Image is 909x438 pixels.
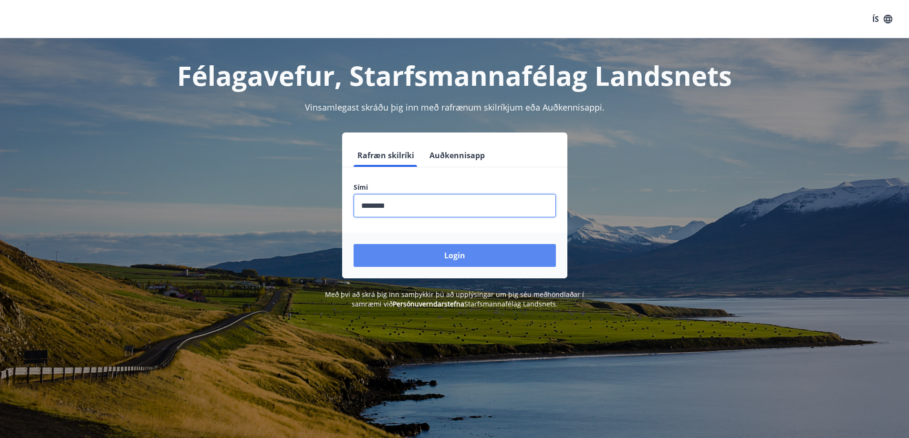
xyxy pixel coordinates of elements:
button: Rafræn skilríki [354,144,418,167]
button: ÍS [867,10,898,28]
h1: Félagavefur, Starfsmannafélag Landsnets [123,57,787,93]
span: Vinsamlegast skráðu þig inn með rafrænum skilríkjum eða Auðkennisappi. [305,102,605,113]
span: Með því að skrá þig inn samþykkir þú að upplýsingar um þig séu meðhöndlaðar í samræmi við Starfsm... [325,290,584,308]
button: Auðkennisapp [426,144,489,167]
label: Sími [354,183,556,192]
button: Login [354,244,556,267]
a: Persónuverndarstefna [393,299,464,308]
